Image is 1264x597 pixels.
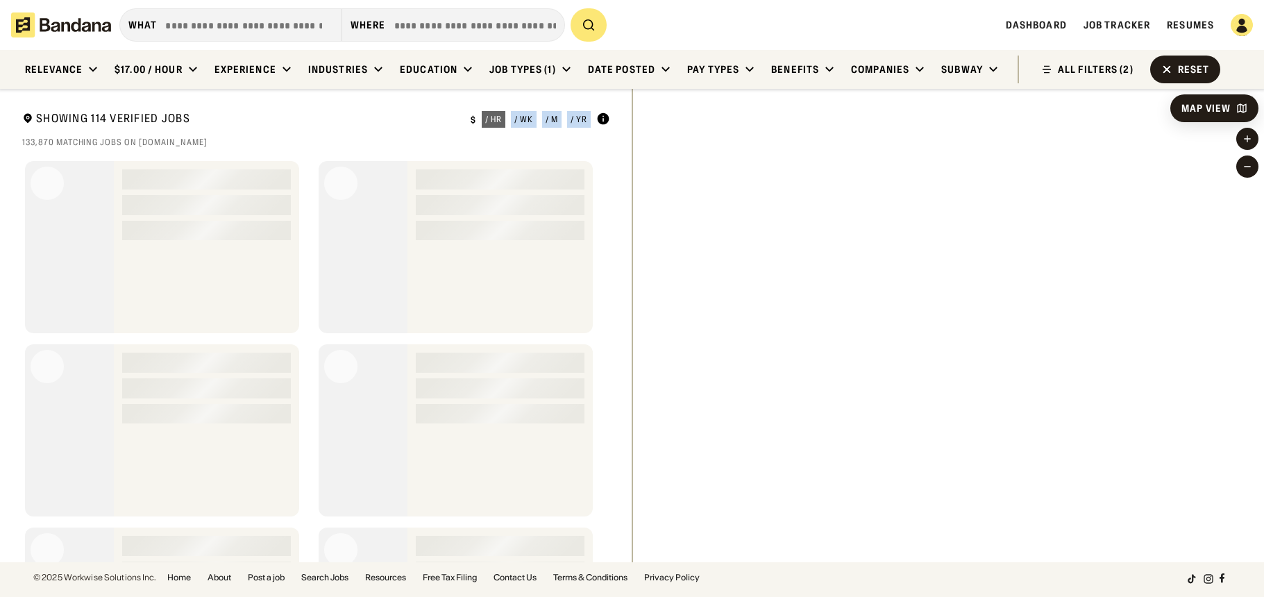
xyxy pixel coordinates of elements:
[546,115,558,124] div: / m
[1058,65,1134,74] div: ALL FILTERS (2)
[308,63,368,76] div: Industries
[115,63,183,76] div: $17.00 / hour
[1167,19,1214,31] a: Resumes
[22,111,460,128] div: Showing 114 Verified Jobs
[128,19,157,31] div: what
[365,573,406,582] a: Resources
[571,115,587,124] div: / yr
[471,115,476,126] div: $
[588,63,655,76] div: Date Posted
[489,63,556,76] div: Job Types (1)
[400,63,457,76] div: Education
[1181,103,1231,113] div: Map View
[33,573,156,582] div: © 2025 Workwise Solutions Inc.
[301,573,348,582] a: Search Jobs
[514,115,533,124] div: / wk
[553,573,627,582] a: Terms & Conditions
[167,573,191,582] a: Home
[1178,65,1210,74] div: Reset
[208,573,231,582] a: About
[25,63,83,76] div: Relevance
[248,573,285,582] a: Post a job
[214,63,276,76] div: Experience
[494,573,537,582] a: Contact Us
[351,19,386,31] div: Where
[11,12,111,37] img: Bandana logotype
[941,63,983,76] div: Subway
[851,63,909,76] div: Companies
[485,115,502,124] div: / hr
[1084,19,1150,31] a: Job Tracker
[22,155,609,563] div: grid
[771,63,819,76] div: Benefits
[644,573,700,582] a: Privacy Policy
[22,137,610,148] div: 133,870 matching jobs on [DOMAIN_NAME]
[1006,19,1067,31] a: Dashboard
[423,573,477,582] a: Free Tax Filing
[687,63,739,76] div: Pay Types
